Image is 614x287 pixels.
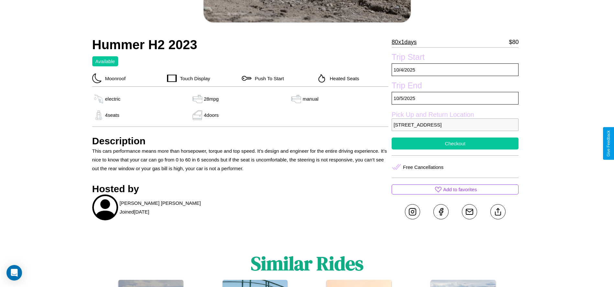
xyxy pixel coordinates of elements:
img: gas [191,110,204,120]
p: 10 / 4 / 2025 [392,63,519,76]
img: gas [92,110,105,120]
p: Free Cancellations [403,163,443,171]
p: Moonroof [102,74,126,83]
h1: Similar Rides [251,250,363,277]
h3: Description [92,136,389,147]
p: $ 80 [509,37,519,47]
p: 4 seats [105,111,119,119]
button: Checkout [392,138,519,149]
button: Add to favorites [392,184,519,194]
p: Touch Display [177,74,210,83]
img: gas [92,94,105,104]
label: Trip End [392,81,519,92]
p: 10 / 5 / 2025 [392,92,519,105]
p: Heated Seats [327,74,359,83]
p: 4 doors [204,111,219,119]
div: Give Feedback [606,130,611,157]
p: electric [105,94,121,103]
img: gas [290,94,303,104]
p: [STREET_ADDRESS] [392,118,519,131]
div: Open Intercom Messenger [6,265,22,281]
p: Push To Start [251,74,284,83]
h3: Hosted by [92,183,389,194]
p: This cars performance means more than horsepower, torque and top speed. It’s design and engineer ... [92,147,389,173]
p: Add to favorites [443,185,477,194]
p: 80 x 1 days [392,37,417,47]
img: gas [191,94,204,104]
p: [PERSON_NAME] [PERSON_NAME] [120,199,201,207]
p: Available [95,57,115,66]
label: Pick Up and Return Location [392,111,519,118]
h2: Hummer H2 2023 [92,38,389,52]
label: Trip Start [392,52,519,63]
p: 28 mpg [204,94,219,103]
p: manual [303,94,318,103]
p: Joined [DATE] [120,207,149,216]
